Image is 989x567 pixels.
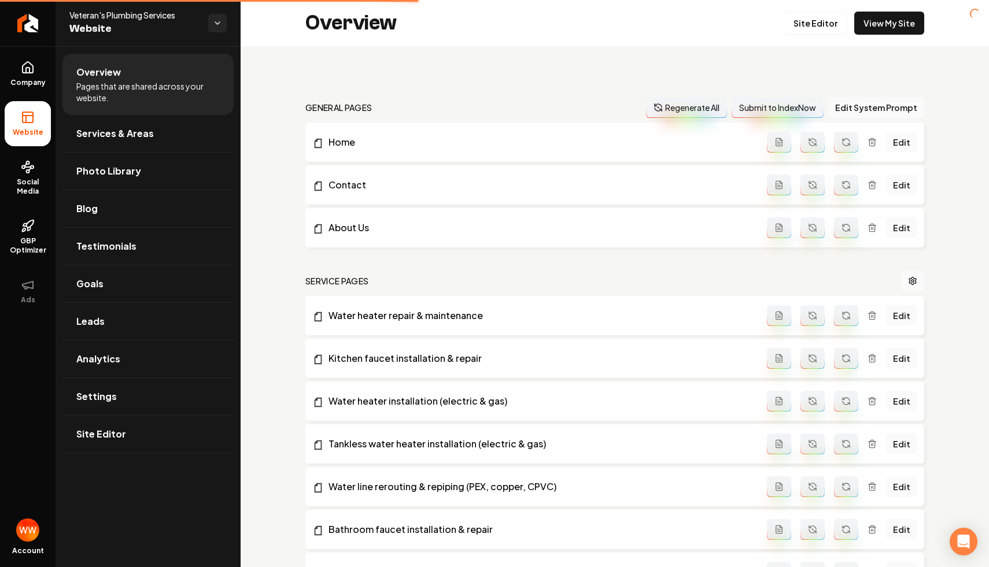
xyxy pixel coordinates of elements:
a: Site Editor [62,416,234,453]
h2: general pages [305,102,372,113]
span: Goals [76,277,104,291]
span: Company [6,78,50,87]
img: Will Wallace [16,518,39,542]
button: Regenerate All [646,97,727,118]
a: Water heater installation (electric & gas) [312,394,767,408]
div: Open Intercom Messenger [950,528,977,555]
span: Settings [76,390,117,403]
span: Overview [76,65,121,79]
button: Edit System Prompt [828,97,924,118]
h2: Service Pages [305,275,369,287]
span: Pages that are shared across your website. [76,80,220,103]
button: Add admin page prompt [767,476,791,497]
span: Website [8,128,48,137]
span: Blog [76,202,98,216]
button: Add admin page prompt [767,175,791,195]
button: Add admin page prompt [767,391,791,412]
a: Edit [886,132,917,153]
a: Water line rerouting & repiping (PEX, copper, CPVC) [312,480,767,494]
button: Add admin page prompt [767,519,791,540]
a: Goals [62,265,234,302]
span: Veteran's Plumbing Services [69,9,199,21]
a: Contact [312,178,767,192]
a: Edit [886,476,917,497]
a: About Us [312,221,767,235]
span: Photo Library [76,164,141,178]
a: Site Editor [784,12,847,35]
span: Analytics [76,352,120,366]
a: GBP Optimizer [5,210,51,264]
span: Ads [16,295,40,305]
h2: Overview [305,12,397,35]
a: Edit [886,433,917,454]
a: View My Site [854,12,924,35]
a: Analytics [62,340,234,377]
a: Leads [62,303,234,340]
a: Company [5,51,51,97]
a: Blog [62,190,234,227]
button: Add admin page prompt [767,132,791,153]
a: Kitchen faucet installation & repair [312,351,767,365]
a: Edit [886,217,917,238]
a: Testimonials [62,228,234,265]
a: Tankless water heater installation (electric & gas) [312,437,767,451]
span: Services & Areas [76,127,154,140]
a: Water heater repair & maintenance [312,309,767,323]
a: Edit [886,391,917,412]
a: Photo Library [62,153,234,190]
span: Site Editor [76,427,126,441]
button: Ads [5,269,51,314]
button: Add admin page prompt [767,348,791,369]
a: Bathroom faucet installation & repair [312,522,767,536]
span: Testimonials [76,239,136,253]
a: Edit [886,519,917,540]
a: Services & Areas [62,115,234,152]
a: Edit [886,305,917,326]
button: Add admin page prompt [767,433,791,454]
span: Social Media [5,177,51,196]
button: Submit to IndexNow [732,97,824,118]
img: Rebolt Logo [17,14,39,32]
button: Open user button [16,518,39,542]
span: Account [12,546,44,555]
button: Add admin page prompt [767,217,791,238]
button: Add admin page prompt [767,305,791,326]
a: Social Media [5,151,51,205]
a: Settings [62,378,234,415]
a: Home [312,135,767,149]
span: Website [69,21,199,37]
span: GBP Optimizer [5,236,51,255]
a: Edit [886,348,917,369]
a: Edit [886,175,917,195]
span: Leads [76,314,105,328]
